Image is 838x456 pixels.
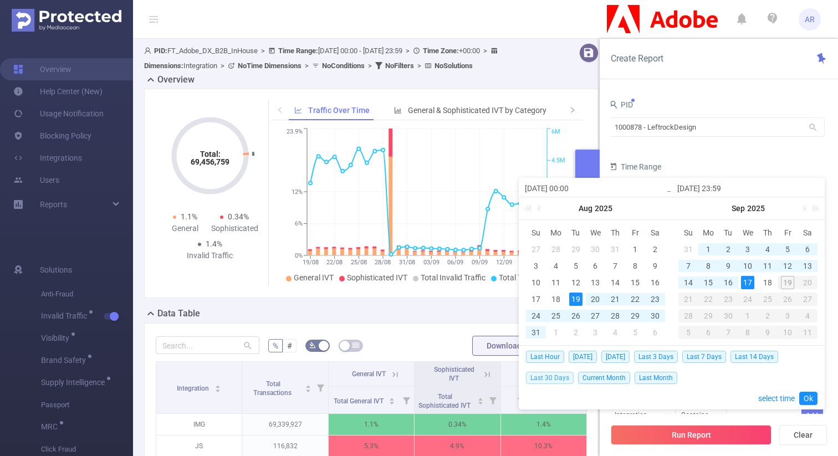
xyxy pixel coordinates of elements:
[798,197,808,219] a: Next month (PageDown)
[628,293,642,306] div: 22
[586,224,606,241] th: Wed
[569,106,576,113] i: icon: right
[682,351,726,363] span: Last 7 Days
[798,224,817,241] th: Sat
[302,259,318,266] tspan: 19/08
[217,62,228,70] span: >
[778,276,798,289] div: 19
[645,241,665,258] td: August 2, 2025
[546,324,566,341] td: September 1, 2025
[645,324,665,341] td: September 6, 2025
[41,312,91,320] span: Invalid Traffic
[698,224,718,241] th: Mon
[258,47,268,55] span: >
[758,388,795,409] a: select time
[569,259,582,273] div: 5
[625,258,645,274] td: August 8, 2025
[798,291,817,308] td: September 27, 2025
[628,259,642,273] div: 8
[287,341,292,350] span: #
[566,258,586,274] td: August 5, 2025
[741,243,754,256] div: 3
[191,157,229,166] tspan: 69,456,759
[529,276,543,289] div: 10
[698,228,718,238] span: Mo
[549,243,563,256] div: 28
[628,309,642,322] div: 29
[546,291,566,308] td: August 18, 2025
[781,259,794,273] div: 12
[738,291,758,308] td: September 24, 2025
[625,224,645,241] th: Fri
[526,291,546,308] td: August 17, 2025
[806,197,820,219] a: Next year (Control + right)
[628,276,642,289] div: 15
[778,224,798,241] th: Fri
[665,412,672,420] i: icon: down
[546,224,566,241] th: Mon
[385,62,414,70] b: No Filters
[716,412,723,420] i: icon: down
[551,129,560,136] tspan: 6M
[758,274,778,291] td: September 18, 2025
[698,293,718,306] div: 22
[678,324,698,341] td: October 5, 2025
[294,273,334,282] span: General IVT
[609,309,622,322] div: 28
[645,274,665,291] td: August 16, 2025
[628,243,642,256] div: 1
[605,258,625,274] td: August 7, 2025
[350,259,366,266] tspan: 25/08
[625,274,645,291] td: August 15, 2025
[546,241,566,258] td: July 28, 2025
[295,252,303,259] tspan: 0%
[206,239,222,248] span: 1.4%
[645,308,665,324] td: August 30, 2025
[13,103,104,125] a: Usage Notification
[294,106,302,114] i: icon: line-chart
[758,228,778,238] span: Th
[526,224,546,241] th: Sun
[529,259,543,273] div: 3
[181,212,197,221] span: 1.1%
[549,326,563,339] div: 1
[702,276,715,289] div: 15
[702,243,715,256] div: 1
[605,291,625,308] td: August 21, 2025
[566,241,586,258] td: July 29, 2025
[738,309,758,322] div: 1
[761,243,774,256] div: 4
[738,293,758,306] div: 24
[609,100,633,109] span: PID
[549,276,563,289] div: 11
[295,221,303,228] tspan: 6%
[738,228,758,238] span: We
[569,293,582,306] div: 19
[718,274,738,291] td: September 16, 2025
[781,243,794,256] div: 5
[605,308,625,324] td: August 28, 2025
[741,259,754,273] div: 10
[698,274,718,291] td: September 15, 2025
[758,291,778,308] td: September 25, 2025
[634,351,678,363] span: Last 3 Days
[678,224,698,241] th: Sun
[778,228,798,238] span: Fr
[566,228,586,238] span: Tu
[738,241,758,258] td: September 3, 2025
[609,162,661,171] span: Time Range
[678,291,698,308] td: September 21, 2025
[698,241,718,258] td: September 1, 2025
[648,243,662,256] div: 2
[408,106,546,115] span: General & Sophisticated IVT by Category
[13,58,71,80] a: Overview
[677,182,819,195] input: End date
[730,197,746,219] a: Sep
[154,47,167,55] b: PID:
[702,259,715,273] div: 8
[698,308,718,324] td: September 29, 2025
[375,259,391,266] tspan: 28/08
[805,8,815,30] span: AR
[605,228,625,238] span: Th
[718,241,738,258] td: September 2, 2025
